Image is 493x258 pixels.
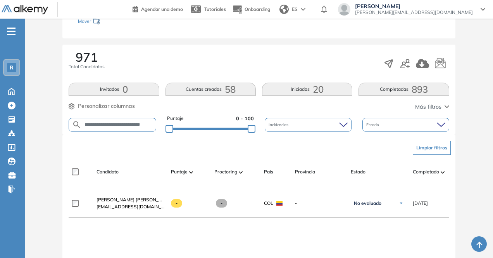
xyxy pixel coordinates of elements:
span: - [171,199,182,208]
span: 971 [76,51,98,63]
span: - [295,200,345,207]
span: Proctoring [214,168,237,175]
span: Estado [351,168,365,175]
span: Total Candidatos [69,63,105,70]
i: - [7,31,16,32]
img: world [279,5,289,14]
span: 0 - 100 [236,115,254,122]
span: [PERSON_NAME] [355,3,473,9]
span: Candidato [97,168,119,175]
span: Completado [413,168,439,175]
span: [PERSON_NAME] [PERSON_NAME] [97,197,174,203]
img: arrow [301,8,305,11]
button: Iniciadas20 [262,83,352,96]
span: R [10,64,14,71]
span: - [216,199,227,208]
span: Personalizar columnas [78,102,135,110]
button: Más filtros [415,103,449,111]
div: Widget de chat [454,221,493,258]
span: No evaluado [354,200,381,206]
iframe: Chat Widget [454,221,493,258]
span: [DATE] [413,200,428,207]
div: Estado [362,118,449,132]
button: Completadas893 [359,83,449,96]
a: [PERSON_NAME] [PERSON_NAME] [97,196,165,203]
span: Agendar una demo [141,6,183,12]
span: Provincia [295,168,315,175]
img: SEARCH_ALT [72,120,81,130]
img: [missing "en.ARROW_ALT" translation] [441,171,445,173]
span: País [264,168,273,175]
img: Ícono de flecha [399,201,403,206]
span: [PERSON_NAME][EMAIL_ADDRESS][DOMAIN_NAME] [355,9,473,16]
span: Puntaje [167,115,184,122]
span: Más filtros [415,103,441,111]
span: Estado [366,122,381,128]
img: [missing "en.ARROW_ALT" translation] [189,171,193,173]
span: Onboarding [245,6,270,12]
span: Puntaje [171,168,188,175]
div: Mover [78,15,155,29]
button: Cuentas creadas58 [165,83,256,96]
span: [EMAIL_ADDRESS][DOMAIN_NAME] [97,203,165,210]
img: [missing "en.ARROW_ALT" translation] [239,171,243,173]
span: ES [292,6,298,13]
img: Logo [2,5,48,15]
button: Limpiar filtros [413,141,451,155]
img: COL [276,201,283,206]
span: Tutoriales [204,6,226,12]
button: Onboarding [232,1,270,18]
span: COL [264,200,273,207]
span: Incidencias [269,122,290,128]
a: Agendar una demo [133,4,183,13]
button: Invitados0 [69,83,159,96]
button: Personalizar columnas [69,102,135,110]
div: Incidencias [265,118,352,132]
